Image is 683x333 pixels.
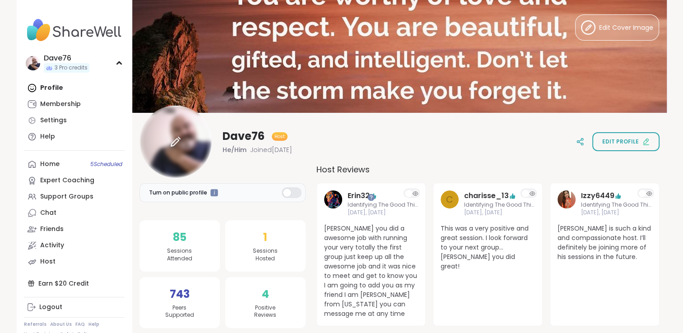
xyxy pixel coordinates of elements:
img: ShareWell Nav Logo [24,14,125,46]
a: About Us [50,321,72,328]
img: Dave76 [26,56,40,70]
a: c [441,190,459,217]
span: Dave76 [223,129,265,143]
div: Expert Coaching [40,176,94,185]
button: Edit profile [592,132,660,151]
a: Support Groups [24,189,125,205]
span: He/Him [223,145,246,154]
span: Edit profile [602,138,639,146]
span: Positive Reviews [254,304,276,319]
span: [DATE], [DATE] [348,209,418,217]
div: Membership [40,100,81,109]
a: Membership [24,96,125,112]
span: This was a very positive and great session. I look forward to your next group… [PERSON_NAME] you ... [441,224,535,271]
a: Expert Coaching [24,172,125,189]
div: Chat [40,208,56,217]
a: Activity [24,237,125,254]
div: Support Groups [40,192,93,201]
span: 4 [262,286,269,302]
span: Host [274,133,285,140]
img: Erin32 [324,190,342,208]
a: Settings [24,112,125,129]
div: Host [40,257,56,266]
img: Dave76 [141,107,210,176]
a: Help [24,129,125,145]
span: Sessions Hosted [253,247,278,263]
a: Home5Scheduled [24,156,125,172]
span: 743 [170,286,190,302]
span: 85 [173,229,186,245]
a: FAQ [75,321,85,328]
a: Referrals [24,321,46,328]
div: Logout [39,303,62,312]
span: [DATE], [DATE] [464,209,535,217]
span: 1 [263,229,267,245]
span: Turn on public profile [149,189,207,197]
span: Peers Supported [165,304,194,319]
span: Sessions Attended [167,247,192,263]
div: Activity [40,241,64,250]
a: Chat [24,205,125,221]
span: [PERSON_NAME] you did a awesome job with running your very totally the first group just keep up a... [324,224,418,319]
a: Host [24,254,125,270]
span: Identifying The Good Things About Yourself [464,201,535,209]
iframe: Spotlight [210,189,218,197]
span: c [446,193,453,206]
span: Identifying The Good Things About Yourself [581,201,652,209]
span: Identifying The Good Things About Yourself [348,201,418,209]
div: Friends [40,225,64,234]
span: Joined [DATE] [250,145,292,154]
img: Izzy6449 [558,190,576,208]
a: Izzy6449 [558,190,576,217]
span: [DATE], [DATE] [581,209,652,217]
a: Help [88,321,99,328]
span: Edit Cover Image [599,23,653,32]
div: Help [40,132,55,141]
button: Edit Cover Image [575,14,659,41]
div: Earn $20 Credit [24,275,125,291]
a: charisse_13 [464,190,509,201]
a: Izzy6449 [581,190,614,201]
div: Settings [40,116,67,125]
a: Friends [24,221,125,237]
iframe: Spotlight [367,194,375,201]
span: 5 Scheduled [90,161,122,168]
span: 3 Pro credits [55,64,88,72]
div: Home [40,160,60,169]
div: Dave76 [44,53,89,63]
a: Logout [24,299,125,315]
a: Erin32 [348,190,370,201]
span: [PERSON_NAME] is such a kind and compassionate host. I’ll definitely be joining more of his sessi... [558,224,652,262]
a: Erin32 [324,190,342,217]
